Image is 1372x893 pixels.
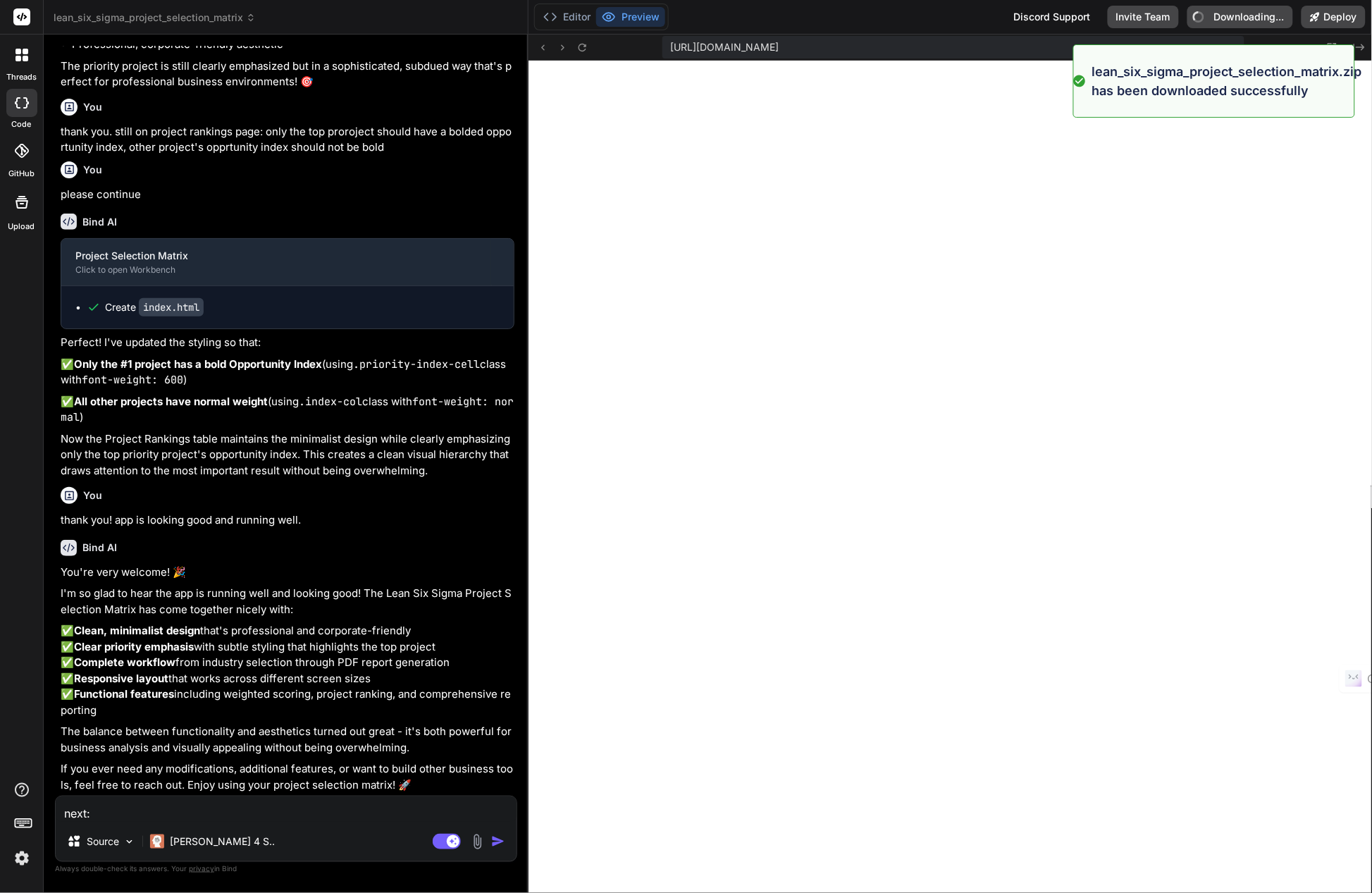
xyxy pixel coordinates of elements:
[61,124,514,156] p: thank you. still on project rankings page: only the top proroject should have a bolded opportunit...
[1302,6,1366,28] button: Deploy
[61,565,514,581] p: You're very welcome! 🎉
[139,298,204,316] code: index.html
[1092,62,1362,100] p: lean_six_sigma_project_selection_matrix.zip has been downloaded successfully
[6,71,37,83] label: threads
[105,300,204,314] div: Create
[54,11,256,25] span: lean_six_sigma_project_selection_matrix
[12,118,32,130] label: code
[75,249,477,263] div: Project Selection Matrix
[61,431,514,479] p: Now the Project Rankings table maintains the minimalist design while clearly emphasizing only the...
[8,168,35,180] label: GitHub
[1006,6,1099,28] div: Discord Support
[1108,6,1179,28] button: Invite Team
[353,357,480,371] code: .priority-index-cell
[83,100,102,114] h6: You
[61,395,514,425] code: font-weight: normal
[61,335,514,351] p: Perfect! I've updated the styling so that:
[299,395,362,409] code: .index-col
[74,655,175,669] strong: Complete workflow
[469,834,486,850] img: attachment
[123,836,135,848] img: Pick Models
[83,488,102,503] h6: You
[189,864,214,873] span: privacy
[61,724,514,756] p: The balance between functionality and aesthetics turned out great - it's both powerful for busine...
[10,846,34,870] img: settings
[74,640,194,653] strong: Clear priority emphasis
[74,395,268,408] strong: All other projects have normal weight
[74,357,322,371] strong: Only the #1 project has a bold Opportunity Index
[74,624,200,637] strong: Clean, minimalist design
[83,163,102,177] h6: You
[82,541,117,555] h6: Bind AI
[170,835,275,849] p: [PERSON_NAME] 4 S..
[87,835,119,849] p: Source
[61,187,514,203] p: please continue
[538,7,596,27] button: Editor
[671,40,779,54] span: [URL][DOMAIN_NAME]
[82,215,117,229] h6: Bind AI
[61,761,514,793] p: If you ever need any modifications, additional features, or want to build other business tools, f...
[61,586,514,617] p: I'm so glad to hear the app is running well and looking good! The Lean Six Sigma Project Selectio...
[8,221,35,233] label: Upload
[61,239,491,285] button: Project Selection MatrixClick to open Workbench
[491,835,505,849] img: icon
[61,58,514,90] p: The priority project is still clearly emphasized but in a sophisticated, subdued way that's perfe...
[61,357,514,388] p: ✅ (using class with )
[56,796,517,822] textarea: next:
[1073,62,1087,100] img: alert
[150,835,164,849] img: Claude 4 Sonnet
[61,623,514,718] p: ✅ that's professional and corporate-friendly ✅ with subtle styling that highlights the top projec...
[529,61,1372,893] iframe: Preview
[74,672,168,685] strong: Responsive layout
[61,394,514,426] p: ✅ (using class with )
[596,7,665,27] button: Preview
[74,687,174,701] strong: Functional features
[1187,6,1293,28] button: Downloading...
[75,264,477,276] div: Click to open Workbench
[55,862,517,875] p: Always double-check its answers. Your in Bind
[61,512,514,529] p: thank you! app is looking good and running well.
[82,373,183,387] code: font-weight: 600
